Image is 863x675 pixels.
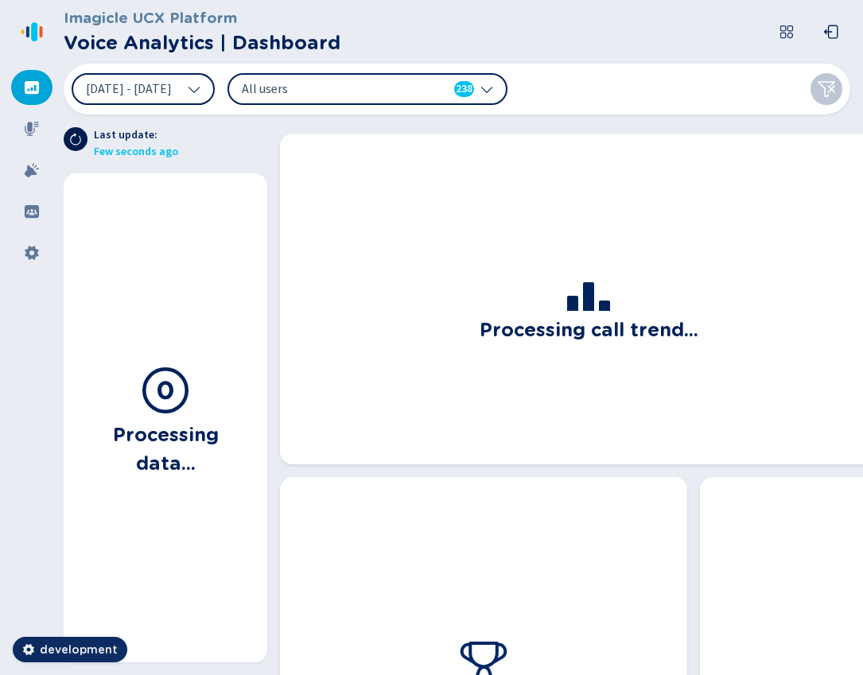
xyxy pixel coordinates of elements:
span: 238 [456,81,472,97]
svg: chevron-down [480,83,493,95]
button: [DATE] - [DATE] [72,73,215,105]
span: Last update: [94,127,178,144]
h3: Imagicle UCX Platform [64,6,340,29]
svg: groups-filled [24,204,40,219]
button: Clear filters [811,73,842,105]
svg: dashboard-filled [24,80,40,95]
h3: Processing data... [83,416,248,478]
svg: chevron-down [188,83,200,95]
svg: alarm-filled [24,162,40,178]
svg: arrow-clockwise [69,133,82,145]
button: development [13,637,127,662]
span: [DATE] - [DATE] [86,83,172,95]
span: All users [242,80,425,98]
svg: mic-fill [24,121,40,137]
svg: box-arrow-left [823,24,839,40]
h3: Processing call trend... [480,311,698,344]
div: Groups [11,194,52,229]
svg: funnel-disabled [817,80,836,99]
div: Settings [11,235,52,270]
div: Dashboard [11,70,52,105]
div: Recordings [11,111,52,146]
span: Few seconds ago [94,144,178,161]
h2: Voice Analytics | Dashboard [64,29,340,57]
div: Alarms [11,153,52,188]
span: development [40,642,118,658]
